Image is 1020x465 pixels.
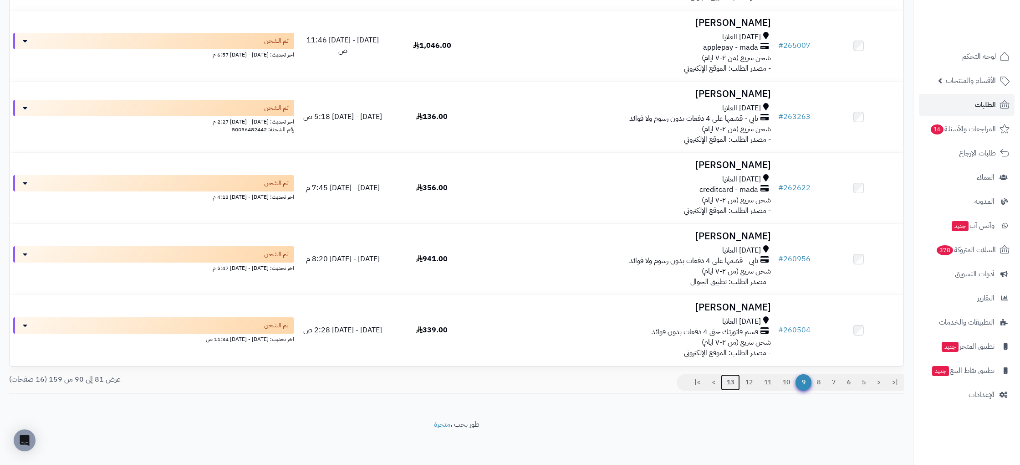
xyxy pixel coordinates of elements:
[778,182,811,193] a: #262622
[758,374,777,391] a: 11
[939,316,994,329] span: التطبيقات والخدمات
[958,21,1011,40] img: logo-2.png
[477,153,775,223] td: - مصدر الطلب: الموقع الإلكتروني
[721,374,740,391] a: 13
[477,295,775,366] td: - مصدر الطلب: الموقع الإلكتروني
[706,374,721,391] a: >
[778,111,783,122] span: #
[778,182,783,193] span: #
[480,89,771,99] h3: [PERSON_NAME]
[232,125,294,134] span: رقم الشحنة: 50056482442
[811,374,826,391] a: 8
[13,49,294,59] div: اخر تحديث: [DATE] - [DATE] 6:57 م
[959,147,996,160] span: طلبات الإرجاع
[919,215,1015,237] a: وآتس آبجديد
[952,221,969,231] span: جديد
[932,366,949,376] span: جديد
[778,253,783,264] span: #
[946,74,996,87] span: الأقسام والمنتجات
[919,263,1015,285] a: أدوات التسويق
[778,40,811,51] a: #265007
[936,243,996,256] span: السلات المتروكة
[919,384,1015,406] a: الإعدادات
[856,374,872,391] a: 5
[919,311,1015,333] a: التطبيقات والخدمات
[14,429,36,451] div: Open Intercom Messenger
[702,266,771,277] span: شحن سريع (من ٢-٧ ايام)
[306,35,379,56] span: [DATE] - [DATE] 11:46 ص
[629,114,758,124] span: تابي - قسّمها على 4 دفعات بدون رسوم ولا فوائد
[480,302,771,313] h3: [PERSON_NAME]
[826,374,841,391] a: 7
[2,374,457,385] div: عرض 81 إلى 90 من 159 (16 صفحات)
[969,388,994,401] span: الإعدادات
[722,103,761,114] span: [DATE] العلايا
[702,337,771,348] span: شحن سريع (من ٢-٧ ايام)
[13,334,294,343] div: اخر تحديث: [DATE] - [DATE] 11:34 ص
[919,239,1015,261] a: السلات المتروكة378
[416,325,448,336] span: 339.00
[477,10,775,81] td: - مصدر الطلب: الموقع الإلكتروني
[796,374,811,391] span: 9
[919,142,1015,164] a: طلبات الإرجاع
[303,111,382,122] span: [DATE] - [DATE] 5:18 ص
[955,268,994,280] span: أدوات التسويق
[629,256,758,266] span: تابي - قسّمها على 4 دفعات بدون رسوم ولا فوائد
[702,52,771,63] span: شحن سريع (من ٢-٧ ايام)
[977,292,994,305] span: التقارير
[919,94,1015,116] a: الطلبات
[703,42,758,53] span: applepay - mada
[699,185,758,195] span: creditcard - mada
[722,245,761,256] span: [DATE] العلايا
[477,82,775,152] td: - مصدر الطلب: الموقع الإلكتروني
[919,166,1015,188] a: العملاء
[264,36,289,46] span: تم الشحن
[13,116,294,126] div: اخر تحديث: [DATE] - [DATE] 2:27 م
[722,316,761,327] span: [DATE] العلايا
[930,123,996,135] span: المراجعات والأسئلة
[13,191,294,201] div: اخر تحديث: [DATE] - [DATE] 4:13 م
[919,360,1015,382] a: تطبيق نقاط البيعجديد
[480,18,771,28] h3: [PERSON_NAME]
[722,32,761,42] span: [DATE] العلايا
[974,195,994,208] span: المدونة
[702,195,771,206] span: شحن سريع (من ٢-٧ ايام)
[264,179,289,188] span: تم الشحن
[264,250,289,259] span: تم الشحن
[416,182,448,193] span: 356.00
[871,374,887,391] a: <
[778,325,783,336] span: #
[936,245,953,256] span: 378
[306,182,380,193] span: [DATE] - [DATE] 7:45 م
[919,336,1015,357] a: تطبيق المتجرجديد
[977,171,994,184] span: العملاء
[975,98,996,111] span: الطلبات
[931,124,944,135] span: 16
[652,327,758,337] span: قسم فاتورتك حتى 4 دفعات بدون فوائد
[778,325,811,336] a: #260504
[413,40,451,51] span: 1,046.00
[778,40,783,51] span: #
[886,374,904,391] a: |<
[688,374,706,391] a: >|
[702,124,771,134] span: شحن سريع (من ٢-٧ ايام)
[951,219,994,232] span: وآتس آب
[480,160,771,170] h3: [PERSON_NAME]
[13,263,294,272] div: اخر تحديث: [DATE] - [DATE] 5:47 م
[739,374,759,391] a: 12
[434,419,450,430] a: متجرة
[919,118,1015,140] a: المراجعات والأسئلة16
[416,253,448,264] span: 941.00
[416,111,448,122] span: 136.00
[942,342,959,352] span: جديد
[264,321,289,330] span: تم الشحن
[778,111,811,122] a: #263263
[264,103,289,113] span: تم الشحن
[303,325,382,336] span: [DATE] - [DATE] 2:28 ص
[778,253,811,264] a: #260956
[306,253,380,264] span: [DATE] - [DATE] 8:20 م
[941,340,994,353] span: تطبيق المتجر
[962,50,996,63] span: لوحة التحكم
[841,374,857,391] a: 6
[919,191,1015,212] a: المدونة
